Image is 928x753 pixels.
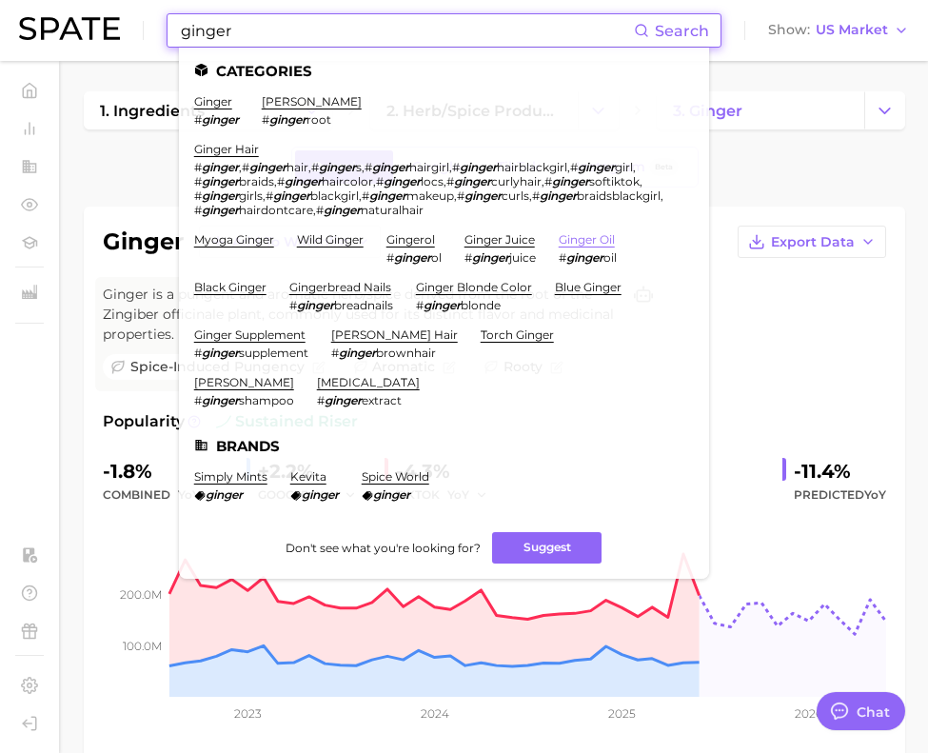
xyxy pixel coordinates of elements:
em: ginger [578,160,615,174]
span: Export Data [771,234,855,250]
span: supplement [239,346,308,360]
a: [MEDICAL_DATA] [317,375,420,389]
span: # [194,203,202,217]
span: # [266,188,273,203]
a: Log out. Currently logged in with e-mail sophiah@beekman1802.com. [15,709,44,738]
span: Popularity [103,410,185,433]
span: 1. ingredients [100,102,205,120]
a: spice world [362,469,429,484]
em: ginger [424,298,461,312]
span: extract [362,393,402,407]
em: ginger [464,188,502,203]
a: ginger juice [464,232,535,247]
span: # [331,346,339,360]
span: # [559,250,566,265]
span: curls [502,188,529,203]
button: Change Category [864,91,905,129]
a: myoga ginger [194,232,274,247]
button: ShowUS Market [763,18,914,43]
em: ginger [269,112,306,127]
span: # [464,250,472,265]
span: # [457,188,464,203]
em: ginger [325,393,362,407]
span: girl [615,160,633,174]
span: Ginger is a pungent and aromatic herb/spice derived from the root of the Zingiber officinale plan... [103,285,621,345]
span: braidsblackgirl [577,188,661,203]
a: kevita [290,469,326,484]
button: Export Data [738,226,886,258]
span: # [194,188,202,203]
em: ginger [384,174,421,188]
em: ginger [319,160,356,174]
em: ginger [206,487,243,502]
span: # [317,393,325,407]
span: ol [431,250,442,265]
em: ginger [339,346,376,360]
a: ginger blonde color [416,280,532,294]
button: Suggest [492,532,602,564]
div: combined [103,484,231,506]
tspan: 2025 [608,706,636,721]
span: juice [509,250,536,265]
span: # [386,250,394,265]
em: ginger [373,487,410,502]
span: # [446,174,454,188]
tspan: 2024 [421,706,449,721]
span: # [194,346,202,360]
a: black ginger [194,280,267,294]
span: blonde [461,298,501,312]
span: # [277,174,285,188]
tspan: 2023 [234,706,262,721]
span: # [311,160,319,174]
em: ginger [297,298,334,312]
a: [PERSON_NAME] [262,94,362,109]
a: blue ginger [555,280,622,294]
em: ginger [202,346,239,360]
a: wild ginger [297,232,364,247]
tspan: 2026 [795,706,822,721]
em: ginger [394,250,431,265]
span: shampoo [239,393,294,407]
span: root [306,112,331,127]
em: ginger [249,160,286,174]
a: gingerol [386,232,435,247]
span: Predicted [794,484,886,506]
a: ginger supplement [194,327,306,342]
span: # [362,188,369,203]
span: # [544,174,552,188]
em: ginger [472,250,509,265]
span: hairblackgirl [497,160,567,174]
span: hairgirl [409,160,449,174]
em: ginger [454,174,491,188]
em: ginger [302,487,339,502]
span: curlyhair [491,174,542,188]
span: brownhair [376,346,436,360]
em: ginger [202,188,239,203]
span: softiktok [589,174,640,188]
span: # [365,160,372,174]
a: simply mints [194,469,267,484]
span: # [194,393,202,407]
li: Categories [194,63,694,79]
em: ginger [324,203,361,217]
span: # [570,160,578,174]
em: ginger [460,160,497,174]
span: oil [603,250,617,265]
em: ginger [202,393,239,407]
span: # [262,112,269,127]
span: hair [286,160,308,174]
input: Search here for a brand, industry, or ingredient [179,14,634,47]
span: # [194,174,202,188]
span: s [356,160,362,174]
span: Show [768,25,810,35]
span: US Market [816,25,888,35]
span: # [289,298,297,312]
em: ginger [202,203,239,217]
div: -1.8% [103,456,231,486]
em: ginger [273,188,310,203]
span: # [242,160,249,174]
em: ginger [372,160,409,174]
span: girls [239,188,263,203]
span: # [452,160,460,174]
em: ginger [369,188,406,203]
